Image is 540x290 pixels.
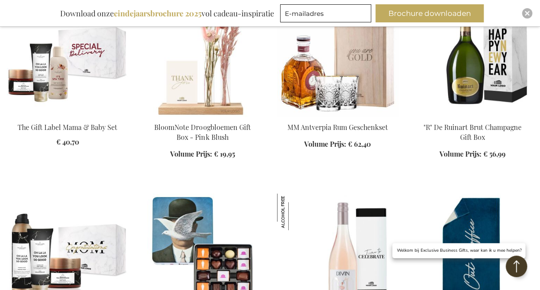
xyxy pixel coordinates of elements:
span: € 62,40 [348,139,371,148]
button: Brochure downloaden [375,4,484,22]
a: BloomNote Droogbloemen Gift Box - Pink Blush [154,123,250,142]
a: "R" De Ruinart Brut Champagne Gift Box [412,112,533,120]
b: eindejaarsbrochure 2025 [114,8,201,19]
a: Volume Prijs: € 56,99 [439,149,506,159]
span: Volume Prijs: [170,149,212,158]
img: Divin Alcoholvrije Rosé Wijn [277,194,314,230]
div: Close [522,8,532,19]
a: MM Antverpia Rum Geschenkset [287,123,388,132]
a: "R" De Ruinart Brut Champagne Gift Box [424,123,522,142]
span: Volume Prijs: [304,139,346,148]
a: BloomNote Gift Box - Pink Blush [142,112,263,120]
input: E-mailadres [280,4,371,22]
a: MM Antverpia Rum Gift Set [277,112,398,120]
a: The Gift Label Mom & Baby Set [7,112,128,120]
span: € 40,70 [56,137,79,146]
a: Volume Prijs: € 62,40 [304,139,371,149]
img: Close [525,11,530,16]
span: € 56,99 [483,149,506,158]
span: Volume Prijs: [439,149,482,158]
span: € 19,95 [214,149,235,158]
form: marketing offers and promotions [280,4,374,25]
div: Download onze vol cadeau-inspiratie [56,4,278,22]
a: Volume Prijs: € 19,95 [170,149,235,159]
a: The Gift Label Mama & Baby Set [18,123,117,132]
